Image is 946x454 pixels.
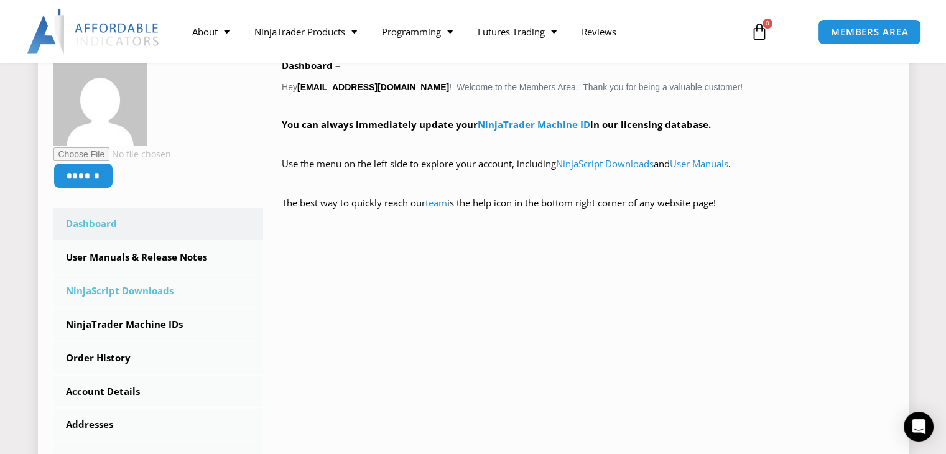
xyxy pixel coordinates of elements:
span: MEMBERS AREA [831,27,909,37]
b: Dashboard – [282,59,340,72]
a: NinjaScript Downloads [53,275,264,307]
a: Reviews [569,17,629,46]
a: Order History [53,342,264,374]
img: 5205edea5f9617a8b0410014fa8c39e6e66c4c638f708a720086aa04372f9583 [53,52,147,146]
a: Programming [369,17,465,46]
a: Futures Trading [465,17,569,46]
strong: You can always immediately update your in our licensing database. [282,118,711,131]
a: Dashboard [53,208,264,240]
a: Addresses [53,409,264,441]
span: 0 [763,19,772,29]
a: User Manuals [670,157,728,170]
a: MEMBERS AREA [818,19,922,45]
p: Use the menu on the left side to explore your account, including and . [282,155,893,190]
a: NinjaScript Downloads [556,157,654,170]
a: NinjaTrader Products [242,17,369,46]
a: User Manuals & Release Notes [53,241,264,274]
a: NinjaTrader Machine ID [478,118,590,131]
a: 0 [732,14,787,50]
a: NinjaTrader Machine IDs [53,308,264,341]
div: Open Intercom Messenger [904,412,934,442]
a: About [180,17,242,46]
p: The best way to quickly reach our is the help icon in the bottom right corner of any website page! [282,195,893,229]
nav: Menu [180,17,738,46]
strong: [EMAIL_ADDRESS][DOMAIN_NAME] [297,82,449,92]
a: team [425,197,447,209]
a: Account Details [53,376,264,408]
img: LogoAI | Affordable Indicators – NinjaTrader [27,9,160,54]
div: Hey ! Welcome to the Members Area. Thank you for being a valuable customer! [282,57,893,229]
